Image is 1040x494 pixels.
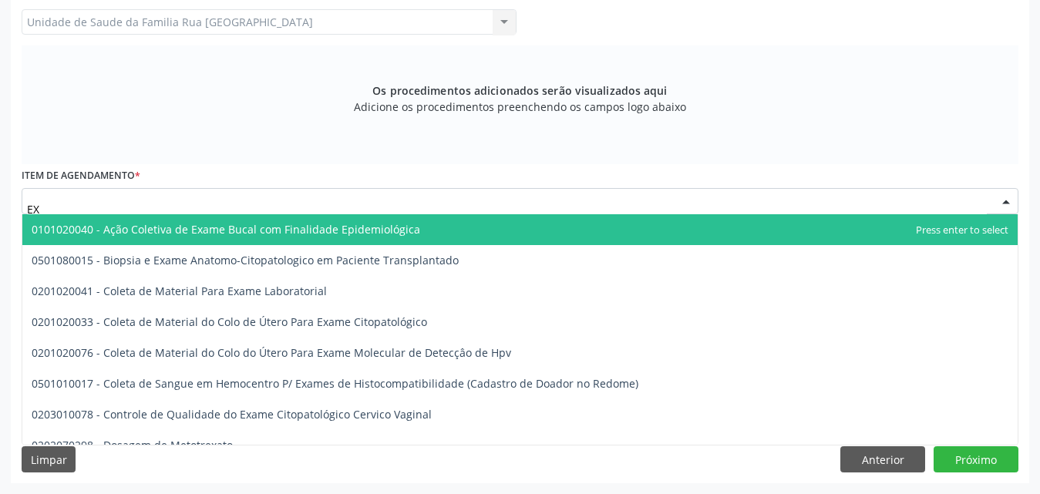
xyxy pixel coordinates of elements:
span: 0202070298 - Dosagem de Metotrexato [32,438,233,452]
span: 0201020041 - Coleta de Material Para Exame Laboratorial [32,284,327,298]
span: 0101020040 - Ação Coletiva de Exame Bucal com Finalidade Epidemiológica [32,222,420,237]
span: 0501010017 - Coleta de Sangue em Hemocentro P/ Exames de Histocompatibilidade (Cadastro de Doador... [32,376,638,391]
button: Anterior [840,446,925,472]
label: Item de agendamento [22,164,140,188]
button: Limpar [22,446,76,472]
span: Os procedimentos adicionados serão visualizados aqui [372,82,667,99]
span: 0201020076 - Coleta de Material do Colo do Útero Para Exame Molecular de Detecçâo de Hpv [32,345,511,360]
span: 0201020033 - Coleta de Material do Colo de Útero Para Exame Citopatológico [32,314,427,329]
button: Próximo [934,446,1018,472]
span: 0501080015 - Biopsia e Exame Anatomo-Citopatologico em Paciente Transplantado [32,253,459,267]
span: 0203010078 - Controle de Qualidade do Exame Citopatológico Cervico Vaginal [32,407,432,422]
input: Buscar por procedimento [27,193,987,224]
span: Adicione os procedimentos preenchendo os campos logo abaixo [354,99,686,115]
